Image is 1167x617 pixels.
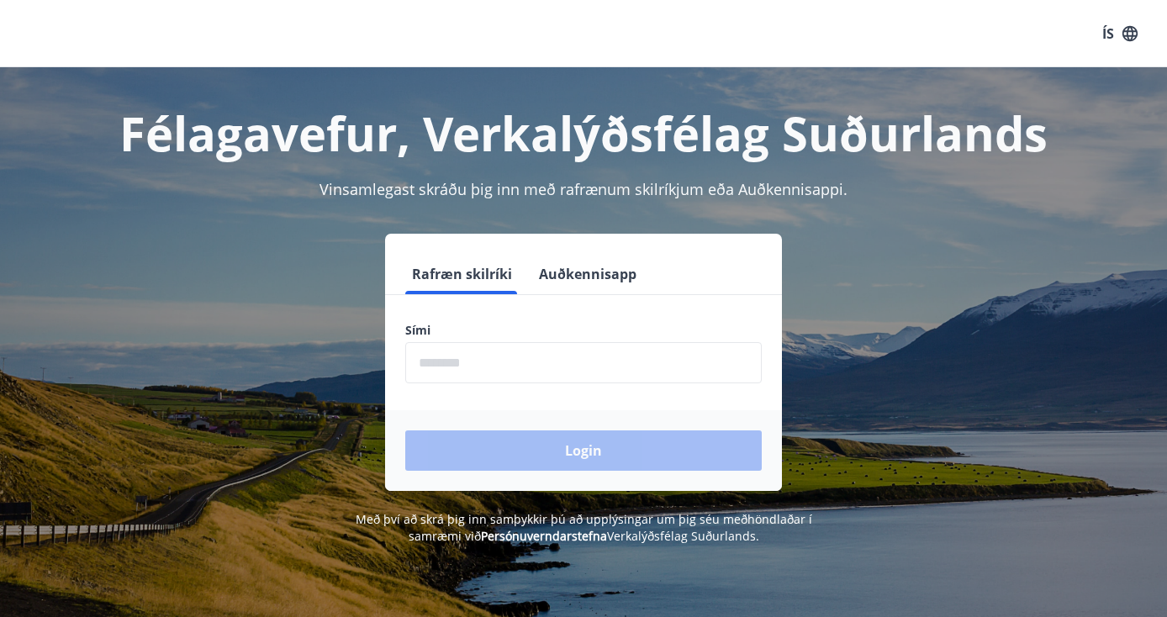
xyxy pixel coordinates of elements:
h1: Félagavefur, Verkalýðsfélag Suðurlands [20,101,1147,165]
span: Vinsamlegast skráðu þig inn með rafrænum skilríkjum eða Auðkennisappi. [319,179,848,199]
button: Rafræn skilríki [405,254,519,294]
label: Sími [405,322,762,339]
span: Með því að skrá þig inn samþykkir þú að upplýsingar um þig séu meðhöndlaðar í samræmi við Verkalý... [356,511,812,544]
a: Persónuverndarstefna [481,528,607,544]
button: Auðkennisapp [532,254,643,294]
button: ÍS [1093,18,1147,49]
